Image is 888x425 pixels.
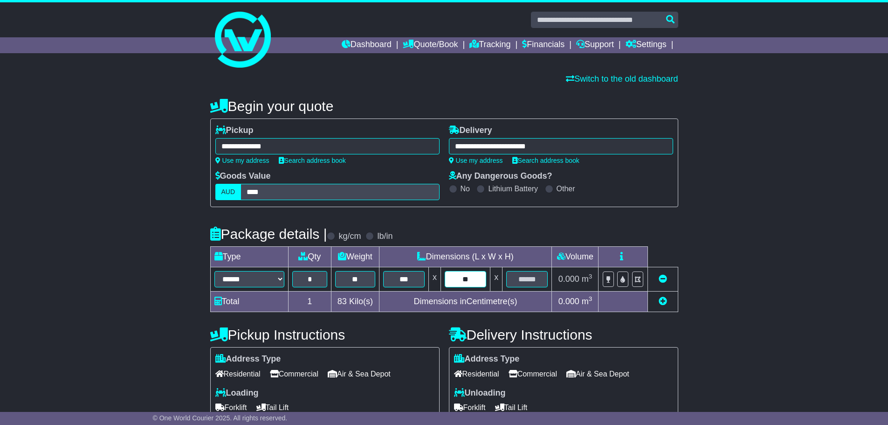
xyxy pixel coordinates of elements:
[215,171,271,181] label: Goods Value
[210,98,678,114] h4: Begin your quote
[377,231,392,242] label: lb/in
[215,354,281,364] label: Address Type
[454,388,506,398] label: Unloading
[449,327,678,342] h4: Delivery Instructions
[215,184,241,200] label: AUD
[659,297,667,306] a: Add new item
[449,125,492,136] label: Delivery
[566,367,629,381] span: Air & Sea Depot
[512,157,579,164] a: Search address book
[153,414,288,422] span: © One World Courier 2025. All rights reserved.
[288,292,331,312] td: 1
[331,292,379,312] td: Kilo(s)
[659,274,667,284] a: Remove this item
[488,184,538,193] label: Lithium Battery
[454,367,499,381] span: Residential
[589,295,592,302] sup: 3
[449,157,503,164] a: Use my address
[215,125,254,136] label: Pickup
[403,37,458,53] a: Quote/Book
[338,231,361,242] label: kg/cm
[279,157,346,164] a: Search address book
[454,400,486,415] span: Forklift
[454,354,520,364] label: Address Type
[215,388,259,398] label: Loading
[428,267,441,292] td: x
[582,297,592,306] span: m
[256,400,289,415] span: Tail Lift
[210,247,288,267] td: Type
[337,297,347,306] span: 83
[552,247,599,267] td: Volume
[210,327,440,342] h4: Pickup Instructions
[342,37,392,53] a: Dashboard
[557,184,575,193] label: Other
[215,367,261,381] span: Residential
[449,171,552,181] label: Any Dangerous Goods?
[490,267,503,292] td: x
[582,274,592,284] span: m
[379,292,552,312] td: Dimensions in Centimetre(s)
[558,297,579,306] span: 0.000
[566,74,678,84] a: Switch to the old dashboard
[626,37,667,53] a: Settings
[328,367,391,381] span: Air & Sea Depot
[522,37,564,53] a: Financials
[270,367,318,381] span: Commercial
[461,184,470,193] label: No
[331,247,379,267] td: Weight
[288,247,331,267] td: Qty
[509,367,557,381] span: Commercial
[558,274,579,284] span: 0.000
[589,273,592,280] sup: 3
[379,247,552,267] td: Dimensions (L x W x H)
[215,400,247,415] span: Forklift
[495,400,528,415] span: Tail Lift
[215,157,269,164] a: Use my address
[210,292,288,312] td: Total
[576,37,614,53] a: Support
[210,226,327,242] h4: Package details |
[469,37,510,53] a: Tracking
